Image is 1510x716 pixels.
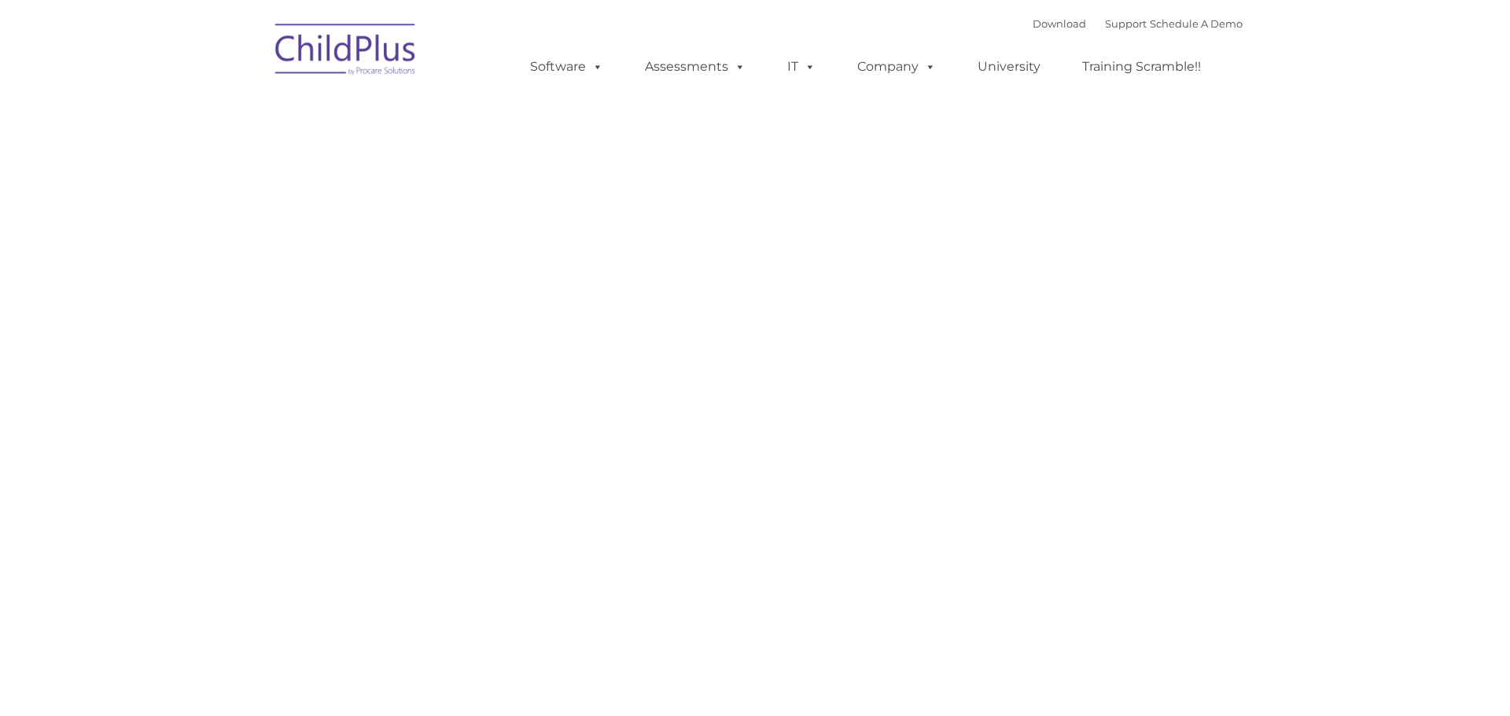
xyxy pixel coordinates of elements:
[629,51,761,83] a: Assessments
[1105,17,1147,30] a: Support
[962,51,1056,83] a: University
[1033,17,1086,30] a: Download
[842,51,952,83] a: Company
[267,13,425,91] img: ChildPlus by Procare Solutions
[1150,17,1243,30] a: Schedule A Demo
[1033,17,1243,30] font: |
[1066,51,1217,83] a: Training Scramble!!
[772,51,831,83] a: IT
[514,51,619,83] a: Software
